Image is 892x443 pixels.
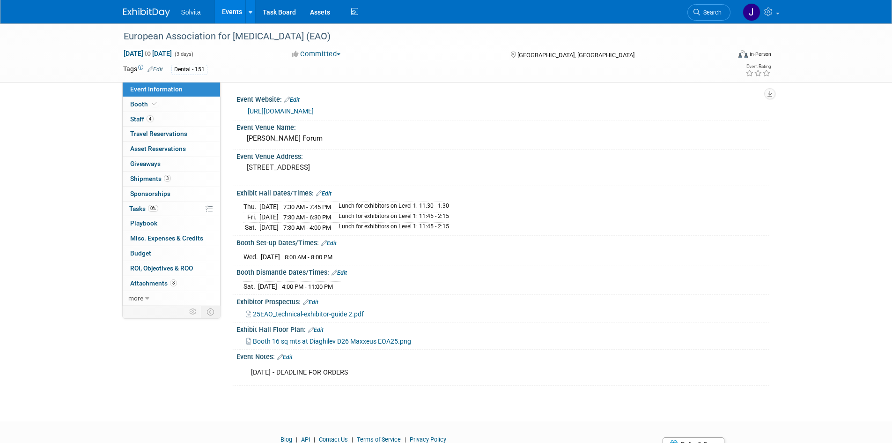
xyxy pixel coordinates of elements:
[243,252,261,262] td: Wed.
[174,51,193,57] span: (3 days)
[319,436,348,443] a: Contact Us
[294,436,300,443] span: |
[123,216,220,231] a: Playbook
[247,163,448,172] pre: [STREET_ADDRESS]
[236,295,769,307] div: Exhibitor Prospectus:
[243,222,259,232] td: Sat.
[123,231,220,246] a: Misc. Expenses & Credits
[130,249,151,257] span: Budget
[259,212,279,223] td: [DATE]
[687,4,730,21] a: Search
[236,236,769,248] div: Booth Set-up Dates/Times:
[280,436,292,443] a: Blog
[333,202,449,212] td: Lunch for exhibitors on Level 1: 11:30 - 1:30
[123,291,220,306] a: more
[123,49,172,58] span: [DATE] [DATE]
[517,52,634,59] span: [GEOGRAPHIC_DATA], [GEOGRAPHIC_DATA]
[201,306,220,318] td: Toggle Event Tabs
[236,265,769,278] div: Booth Dismantle Dates/Times:
[749,51,771,58] div: In-Person
[123,112,220,127] a: Staff4
[236,350,769,362] div: Event Notes:
[130,100,159,108] span: Booth
[171,65,207,75] div: Dental - 151
[152,101,157,106] i: Booth reservation complete
[333,212,449,223] td: Lunch for exhibitors on Level 1: 11:45 - 2:15
[258,281,277,291] td: [DATE]
[147,115,154,122] span: 4
[288,49,344,59] button: Committed
[700,9,722,16] span: Search
[130,219,157,227] span: Playbook
[675,49,772,63] div: Event Format
[357,436,401,443] a: Terms of Service
[246,338,411,345] a: Booth 16 sq mts at Diaghilev D26 Maxxeus EOA25.png
[123,246,220,261] a: Budget
[243,281,258,291] td: Sat.
[123,276,220,291] a: Attachments8
[123,82,220,97] a: Event Information
[123,172,220,186] a: Shipments3
[130,130,187,137] span: Travel Reservations
[236,150,769,161] div: Event Venue Address:
[283,224,331,231] span: 7:30 AM - 4:00 PM
[130,264,193,272] span: ROI, Objectives & ROO
[147,66,163,73] a: Edit
[181,8,201,16] span: Solvita
[236,323,769,335] div: Exhibit Hall Floor Plan:
[332,270,347,276] a: Edit
[164,175,171,182] span: 3
[170,279,177,286] span: 8
[248,107,314,115] a: [URL][DOMAIN_NAME]
[243,202,259,212] td: Thu.
[130,145,186,152] span: Asset Reservations
[253,310,364,318] span: 25EAO_technical-exhibitor-guide 2.pdf
[185,306,201,318] td: Personalize Event Tab Strip
[333,222,449,232] td: Lunch for exhibitors on Level 1: 11:45 - 2:15
[130,85,183,93] span: Event Information
[283,203,331,210] span: 7:30 AM - 7:45 PM
[130,279,177,287] span: Attachments
[410,436,446,443] a: Privacy Policy
[123,142,220,156] a: Asset Reservations
[130,234,203,242] span: Misc. Expenses & Credits
[123,97,220,112] a: Booth
[282,283,333,290] span: 4:00 PM - 11:00 PM
[285,254,332,261] span: 8:00 AM - 8:00 PM
[130,190,170,197] span: Sponsorships
[243,212,259,223] td: Fri.
[130,175,171,182] span: Shipments
[308,327,324,333] a: Edit
[311,436,317,443] span: |
[130,115,154,123] span: Staff
[236,92,769,105] div: Event Website:
[123,261,220,276] a: ROI, Objectives & ROO
[284,97,300,103] a: Edit
[283,214,331,221] span: 7:30 AM - 6:30 PM
[123,157,220,171] a: Giveaways
[402,436,408,443] span: |
[261,252,280,262] td: [DATE]
[129,205,158,212] span: Tasks
[246,310,364,318] a: 25EAO_technical-exhibitor-guide 2.pdf
[123,127,220,141] a: Travel Reservations
[303,299,318,306] a: Edit
[143,50,152,57] span: to
[123,64,163,75] td: Tags
[743,3,760,21] img: Josh Richardson
[123,202,220,216] a: Tasks0%
[123,187,220,201] a: Sponsorships
[745,64,771,69] div: Event Rating
[321,240,337,247] a: Edit
[236,186,769,198] div: Exhibit Hall Dates/Times:
[148,205,158,212] span: 0%
[316,190,332,197] a: Edit
[301,436,310,443] a: API
[259,222,279,232] td: [DATE]
[244,363,666,382] div: [DATE] - DEADLINE FOR ORDERS
[738,50,748,58] img: Format-Inperson.png
[349,436,355,443] span: |
[259,202,279,212] td: [DATE]
[243,131,762,146] div: [PERSON_NAME] Forum
[130,160,161,167] span: Giveaways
